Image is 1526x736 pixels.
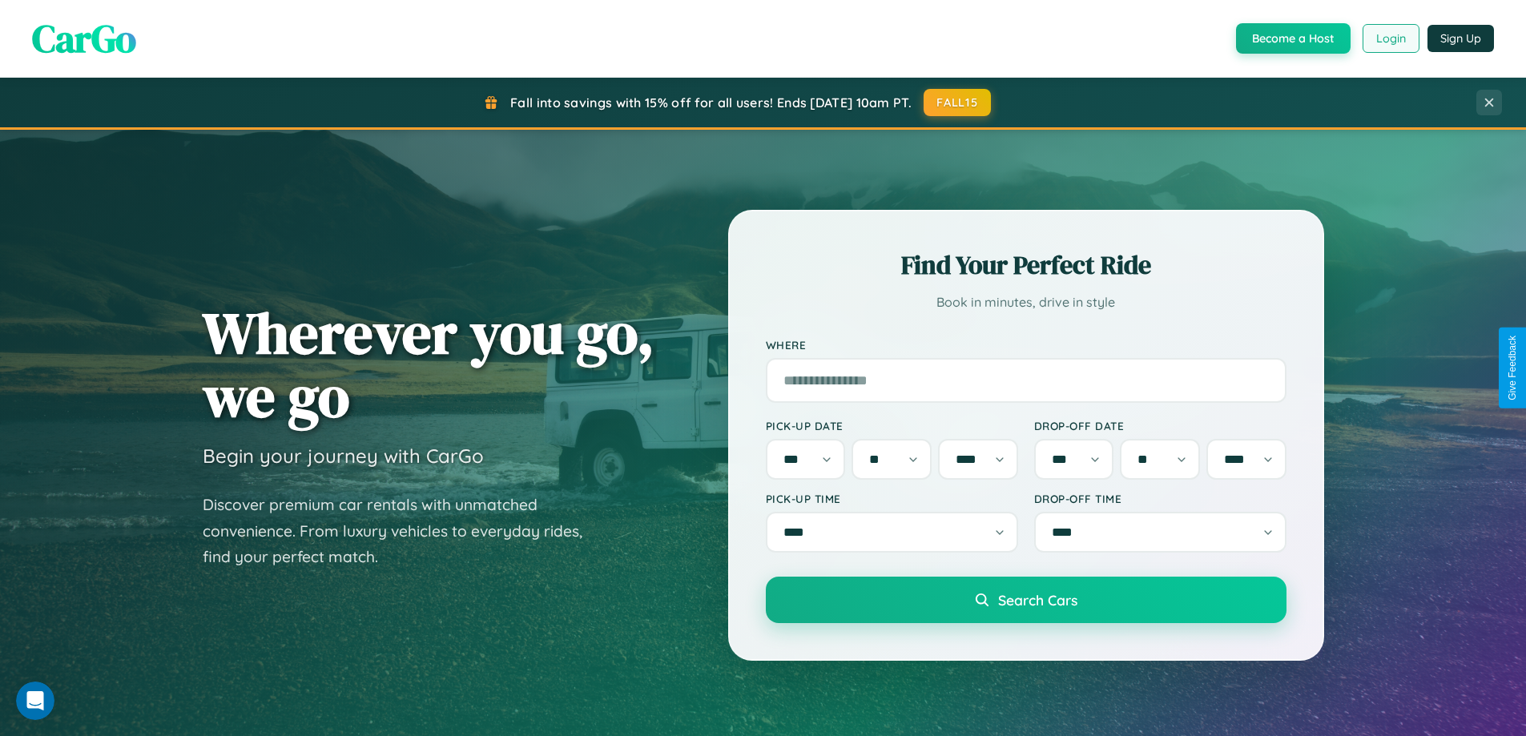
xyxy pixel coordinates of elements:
label: Drop-off Time [1034,492,1286,505]
h1: Wherever you go, we go [203,301,654,428]
button: Search Cars [766,577,1286,623]
label: Pick-up Time [766,492,1018,505]
button: Login [1363,24,1419,53]
p: Discover premium car rentals with unmatched convenience. From luxury vehicles to everyday rides, ... [203,492,603,570]
div: Give Feedback [1507,336,1518,400]
label: Pick-up Date [766,419,1018,432]
h3: Begin your journey with CarGo [203,444,484,468]
label: Drop-off Date [1034,419,1286,432]
span: Fall into savings with 15% off for all users! Ends [DATE] 10am PT. [510,95,912,111]
button: Become a Host [1236,23,1351,54]
p: Book in minutes, drive in style [766,291,1286,314]
h2: Find Your Perfect Ride [766,247,1286,283]
button: Sign Up [1427,25,1494,52]
span: CarGo [32,12,136,65]
iframe: Intercom live chat [16,682,54,720]
button: FALL15 [924,89,991,116]
span: Search Cars [998,591,1077,609]
label: Where [766,338,1286,352]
